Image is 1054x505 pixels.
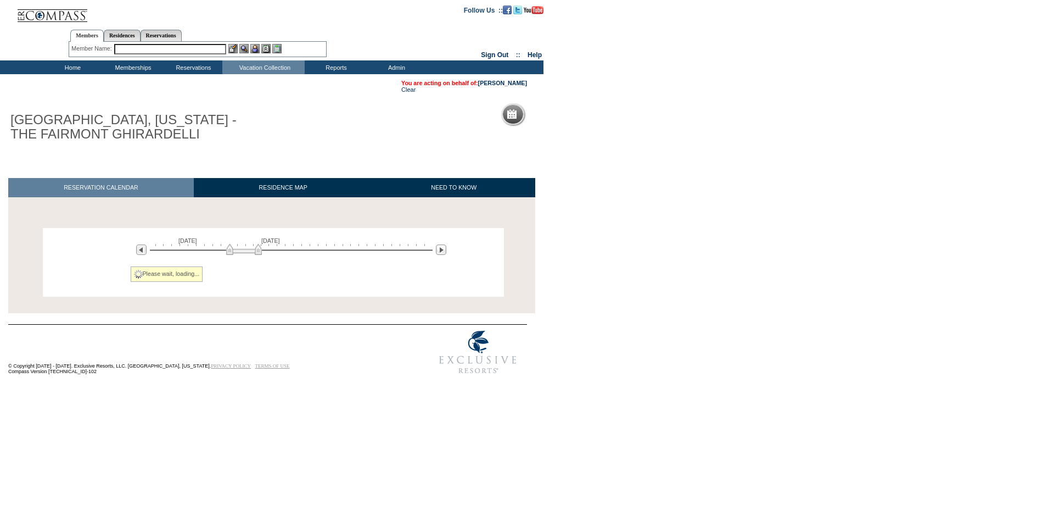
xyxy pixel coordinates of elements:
div: Member Name: [71,44,114,53]
a: PRIVACY POLICY [211,363,251,369]
span: [DATE] [261,237,280,244]
img: Subscribe to our YouTube Channel [524,6,543,14]
img: b_calculator.gif [272,44,282,53]
div: Please wait, loading... [131,267,203,282]
a: NEED TO KNOW [372,178,535,197]
td: © Copyright [DATE] - [DATE]. Exclusive Resorts, LLC. [GEOGRAPHIC_DATA], [US_STATE]. Compass Versi... [8,326,393,380]
td: Vacation Collection [222,60,305,74]
span: [DATE] [178,237,197,244]
h5: Reservation Calendar [521,111,605,118]
a: Clear [401,86,416,93]
img: spinner2.gif [134,270,143,279]
img: Become our fan on Facebook [503,5,512,14]
a: [PERSON_NAME] [478,80,527,86]
img: Exclusive Resorts [429,325,527,380]
img: Follow us on Twitter [513,5,522,14]
a: Members [70,30,104,42]
a: Subscribe to our YouTube Channel [524,6,543,13]
h1: [GEOGRAPHIC_DATA], [US_STATE] - THE FAIRMONT GHIRARDELLI [8,110,254,144]
td: Memberships [102,60,162,74]
td: Reports [305,60,365,74]
span: You are acting on behalf of: [401,80,527,86]
img: Reservations [261,44,271,53]
a: Help [528,51,542,59]
a: TERMS OF USE [255,363,290,369]
a: Become our fan on Facebook [503,6,512,13]
a: Follow us on Twitter [513,6,522,13]
img: View [239,44,249,53]
a: Residences [104,30,141,41]
td: Follow Us :: [464,5,503,14]
a: Reservations [141,30,182,41]
img: Next [436,245,446,255]
img: Impersonate [250,44,260,53]
td: Admin [365,60,425,74]
img: b_edit.gif [228,44,238,53]
a: RESERVATION CALENDAR [8,178,194,197]
td: Reservations [162,60,222,74]
span: :: [516,51,520,59]
a: RESIDENCE MAP [194,178,373,197]
td: Home [41,60,102,74]
img: Previous [136,245,147,255]
a: Sign Out [481,51,508,59]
